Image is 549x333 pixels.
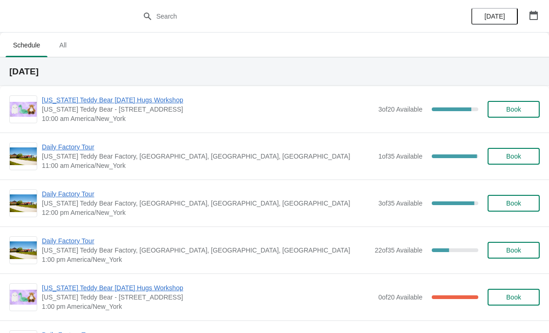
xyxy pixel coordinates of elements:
h2: [DATE] [9,67,540,76]
span: [US_STATE] Teddy Bear Factory, [GEOGRAPHIC_DATA], [GEOGRAPHIC_DATA], [GEOGRAPHIC_DATA] [42,199,374,208]
span: Daily Factory Tour [42,142,374,152]
span: Schedule [6,37,47,53]
span: 22 of 35 Available [375,246,422,254]
span: Book [506,246,521,254]
img: Daily Factory Tour | Vermont Teddy Bear Factory, Shelburne Road, Shelburne, VT, USA | 12:00 pm Am... [10,194,37,213]
span: Book [506,293,521,301]
span: [DATE] [484,13,505,20]
span: Book [506,106,521,113]
img: Vermont Teddy Bear Halloween Hugs Workshop | Vermont Teddy Bear - 6655 Shelburne Rd, Shelburne VT... [10,290,37,305]
span: [US_STATE] Teddy Bear [DATE] Hugs Workshop [42,95,374,105]
span: 11:00 am America/New_York [42,161,374,170]
button: Book [488,195,540,212]
span: [US_STATE] Teddy Bear - [STREET_ADDRESS] [42,293,374,302]
button: Book [488,148,540,165]
span: 10:00 am America/New_York [42,114,374,123]
button: Book [488,242,540,259]
span: [US_STATE] Teddy Bear [DATE] Hugs Workshop [42,283,374,293]
span: Book [506,153,521,160]
span: Book [506,200,521,207]
button: Book [488,101,540,118]
span: 3 of 20 Available [378,106,422,113]
span: 3 of 35 Available [378,200,422,207]
span: [US_STATE] Teddy Bear Factory, [GEOGRAPHIC_DATA], [GEOGRAPHIC_DATA], [GEOGRAPHIC_DATA] [42,246,370,255]
span: 1:00 pm America/New_York [42,255,370,264]
span: 1 of 35 Available [378,153,422,160]
span: Daily Factory Tour [42,236,370,246]
button: Book [488,289,540,306]
img: Daily Factory Tour | Vermont Teddy Bear Factory, Shelburne Road, Shelburne, VT, USA | 1:00 pm Ame... [10,241,37,260]
img: Daily Factory Tour | Vermont Teddy Bear Factory, Shelburne Road, Shelburne, VT, USA | 11:00 am Am... [10,147,37,166]
span: 1:00 pm America/New_York [42,302,374,311]
span: [US_STATE] Teddy Bear Factory, [GEOGRAPHIC_DATA], [GEOGRAPHIC_DATA], [GEOGRAPHIC_DATA] [42,152,374,161]
span: All [51,37,74,53]
span: 12:00 pm America/New_York [42,208,374,217]
span: 0 of 20 Available [378,293,422,301]
span: [US_STATE] Teddy Bear - [STREET_ADDRESS] [42,105,374,114]
button: [DATE] [471,8,518,25]
input: Search [156,8,412,25]
span: Daily Factory Tour [42,189,374,199]
img: Vermont Teddy Bear Halloween Hugs Workshop | Vermont Teddy Bear - 6655 Shelburne Rd, Shelburne VT... [10,102,37,117]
